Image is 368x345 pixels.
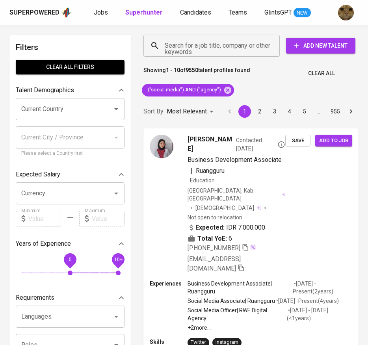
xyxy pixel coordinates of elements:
[180,9,211,16] span: Candidates
[69,257,71,262] span: 5
[143,66,250,81] p: Showing of talent profiles found
[167,107,207,116] p: Most Relevant
[253,105,266,118] button: Go to page 2
[111,311,122,322] button: Open
[286,38,355,54] button: Add New Talent
[313,108,326,115] div: …
[188,135,233,154] span: [PERSON_NAME]
[114,257,122,262] span: 10+
[167,104,216,119] div: Most Relevant
[191,166,193,176] span: |
[94,9,108,16] span: Jobs
[345,105,357,118] button: Go to next page
[328,105,342,118] button: Go to page 955
[294,9,311,17] span: NEW
[264,9,292,16] span: GlintsGPT
[188,213,242,221] p: Not open to relocation
[94,8,110,18] a: Jobs
[188,244,240,252] span: [PHONE_NUMBER]
[188,255,241,272] span: [EMAIL_ADDRESS][DOMAIN_NAME]
[238,105,251,118] button: page 1
[287,306,352,322] p: • [DATE] - [DATE] ( <1 years )
[229,9,247,16] span: Teams
[196,167,225,174] span: Ruangguru
[150,280,188,287] p: Experiences
[9,8,59,17] div: Superpowered
[277,141,285,148] svg: By Batam recruiter
[188,223,265,232] div: IDR 7.000.000
[188,187,285,202] div: [GEOGRAPHIC_DATA], Kab. [GEOGRAPHIC_DATA]
[229,8,249,18] a: Teams
[16,85,74,95] p: Talent Demographics
[275,297,339,305] p: • [DATE] - Present ( 4 years )
[195,204,255,212] span: [DEMOGRAPHIC_DATA]
[16,170,60,179] p: Expected Salary
[229,234,232,243] span: 6
[285,135,310,147] button: Save
[195,223,225,232] b: Expected:
[180,8,213,18] a: Candidates
[190,177,215,184] span: Education
[188,324,352,332] p: +2 more ...
[166,67,180,73] b: 1 - 10
[319,136,348,145] span: Add to job
[186,67,198,73] b: 9550
[16,41,125,54] h6: Filters
[61,7,72,19] img: app logo
[9,7,72,19] a: Superpoweredapp logo
[305,66,338,81] button: Clear All
[125,8,164,18] a: Superhunter
[21,150,119,158] p: Please select a Country first
[16,239,71,249] p: Years of Experience
[16,236,125,252] div: Years of Experience
[143,107,164,116] p: Sort By
[16,167,125,182] div: Expected Salary
[16,82,125,98] div: Talent Demographics
[111,104,122,115] button: Open
[16,293,54,302] p: Requirements
[197,234,227,243] b: Total YoE:
[236,136,285,152] span: Contacted [DATE]
[16,60,125,74] button: Clear All filters
[222,105,359,118] nav: pagination navigation
[188,280,293,295] p: Business Development Associate | Ruangguru
[283,105,296,118] button: Go to page 4
[111,188,122,199] button: Open
[125,9,163,16] b: Superhunter
[16,290,125,306] div: Requirements
[22,62,118,72] span: Clear All filters
[338,5,354,20] img: ec6c0910-f960-4a00-a8f8-c5744e41279e.jpg
[250,244,256,250] img: magic_wand.svg
[28,211,61,226] input: Value
[142,84,234,96] div: ("social media") AND ("agency")
[268,105,281,118] button: Go to page 3
[292,41,349,51] span: Add New Talent
[150,135,173,158] img: a6bf6bc7faa33bb0ba09dc4a93b347c1.jpg
[92,211,125,226] input: Value
[308,69,335,78] span: Clear All
[264,8,311,18] a: GlintsGPT NEW
[188,306,287,322] p: Social Media Officer | RWE Digital Agency
[315,135,352,147] button: Add to job
[188,297,275,305] p: Social Media Associate | Ruangguru
[188,156,282,163] span: Business Development Associate
[142,86,226,94] span: ("social media") AND ("agency")
[293,280,352,295] p: • [DATE] - Present ( 2 years )
[298,105,311,118] button: Go to page 5
[289,136,307,145] span: Save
